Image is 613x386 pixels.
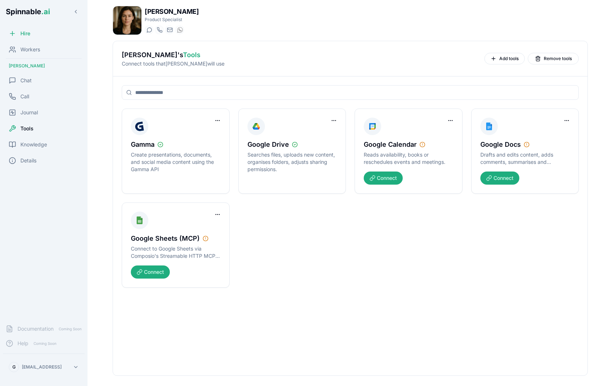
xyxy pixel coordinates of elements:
[145,25,153,34] button: Start a chat with Amelia Green
[364,139,417,150] span: Google Calendar
[499,56,519,62] span: Add tools
[131,265,170,279] button: Connect
[20,141,47,148] span: Knowledge
[480,139,521,150] span: Google Docs
[20,93,29,100] span: Call
[17,325,54,332] span: Documentation
[12,364,16,370] span: G
[145,17,199,23] p: Product Specialist
[20,77,32,84] span: Chat
[20,125,34,132] span: Tools
[145,7,199,17] h1: [PERSON_NAME]
[122,50,479,60] h2: [PERSON_NAME] 's
[480,172,519,185] button: Connect
[20,157,36,164] span: Details
[131,245,220,260] p: Connect to Google Sheets via Composio's Streamable HTTP MCP server.
[485,121,493,132] img: Google Docs icon
[544,56,572,62] span: Remove tools
[135,214,144,226] img: Google Sheets (MCP) icon
[135,121,144,132] img: Gamma icon
[3,60,85,72] div: [PERSON_NAME]
[165,25,174,34] button: Send email to amelia.green@getspinnable.ai
[6,360,82,374] button: G[EMAIL_ADDRESS]
[131,151,220,173] p: Create presentations, documents, and social media content using the Gamma API
[20,109,38,116] span: Journal
[177,27,183,33] img: WhatsApp
[31,340,59,347] span: Coming Soon
[20,46,40,53] span: Workers
[528,53,579,64] button: Remove tools
[480,151,570,166] p: Drafts and edits content, adds comments, summarises and reformats text.
[22,364,62,370] p: [EMAIL_ADDRESS]
[368,121,377,132] img: Google Calendar icon
[252,121,261,132] img: Google Drive icon
[183,51,200,59] span: Tools
[155,25,164,34] button: Start a call with Amelia Green
[484,53,525,64] button: Add tools
[247,151,337,173] p: Searches files, uploads new content, organises folders, adjusts sharing permissions.
[6,7,50,16] span: Spinnable
[364,172,403,185] button: Connect
[17,340,28,347] span: Help
[122,60,479,67] p: Connect tools that [PERSON_NAME] will use
[56,326,84,332] span: Coming Soon
[20,30,30,37] span: Hire
[131,233,200,244] span: Google Sheets (MCP)
[41,7,50,16] span: .ai
[247,139,289,150] span: Google Drive
[364,151,453,166] p: Reads availability, books or reschedules events and meetings.
[175,25,184,34] button: WhatsApp
[113,6,141,35] img: Amelia Green
[131,139,155,150] span: Gamma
